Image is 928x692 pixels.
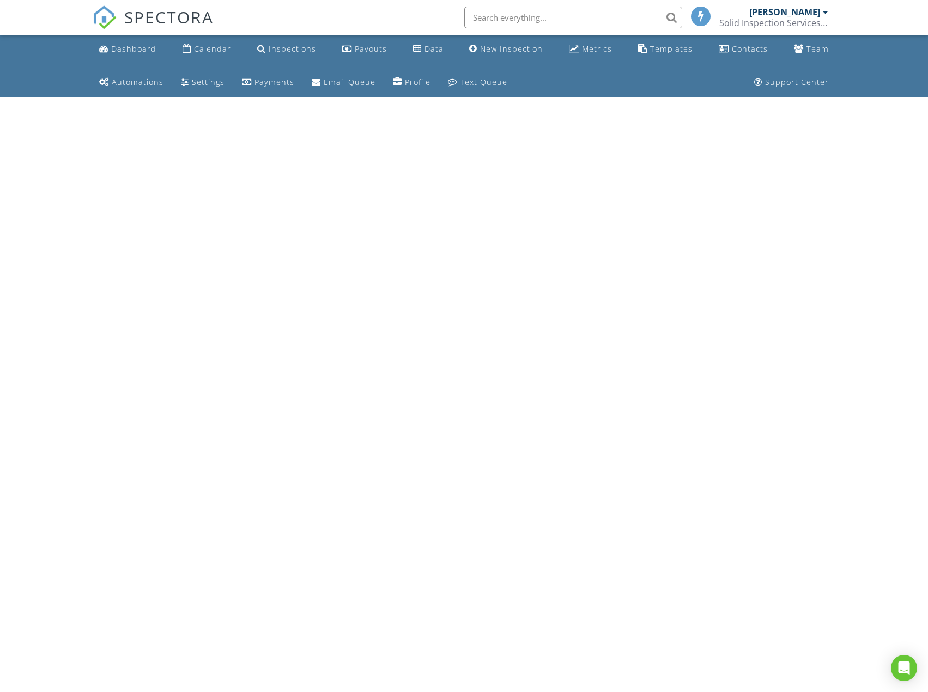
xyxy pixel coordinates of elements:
[409,39,448,59] a: Data
[464,7,682,28] input: Search everything...
[582,44,612,54] div: Metrics
[112,77,163,87] div: Automations
[194,44,231,54] div: Calendar
[806,44,829,54] div: Team
[95,39,161,59] a: Dashboard
[565,39,616,59] a: Metrics
[93,5,117,29] img: The Best Home Inspection Software - Spectora
[749,7,820,17] div: [PERSON_NAME]
[355,44,387,54] div: Payouts
[338,39,391,59] a: Payouts
[124,5,214,28] span: SPECTORA
[732,44,768,54] div: Contacts
[790,39,833,59] a: Team
[424,44,444,54] div: Data
[650,44,693,54] div: Templates
[269,44,316,54] div: Inspections
[714,39,772,59] a: Contacts
[254,77,294,87] div: Payments
[405,77,430,87] div: Profile
[192,77,225,87] div: Settings
[178,39,235,59] a: Calendar
[750,72,833,93] a: Support Center
[177,72,229,93] a: Settings
[460,77,507,87] div: Text Queue
[238,72,299,93] a: Payments
[480,44,543,54] div: New Inspection
[719,17,828,28] div: Solid Inspection Services LLC
[93,15,214,38] a: SPECTORA
[765,77,829,87] div: Support Center
[891,655,917,681] div: Open Intercom Messenger
[634,39,697,59] a: Templates
[444,72,512,93] a: Text Queue
[95,72,168,93] a: Automations (Basic)
[307,72,380,93] a: Email Queue
[389,72,435,93] a: Company Profile
[324,77,375,87] div: Email Queue
[253,39,320,59] a: Inspections
[111,44,156,54] div: Dashboard
[465,39,547,59] a: New Inspection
